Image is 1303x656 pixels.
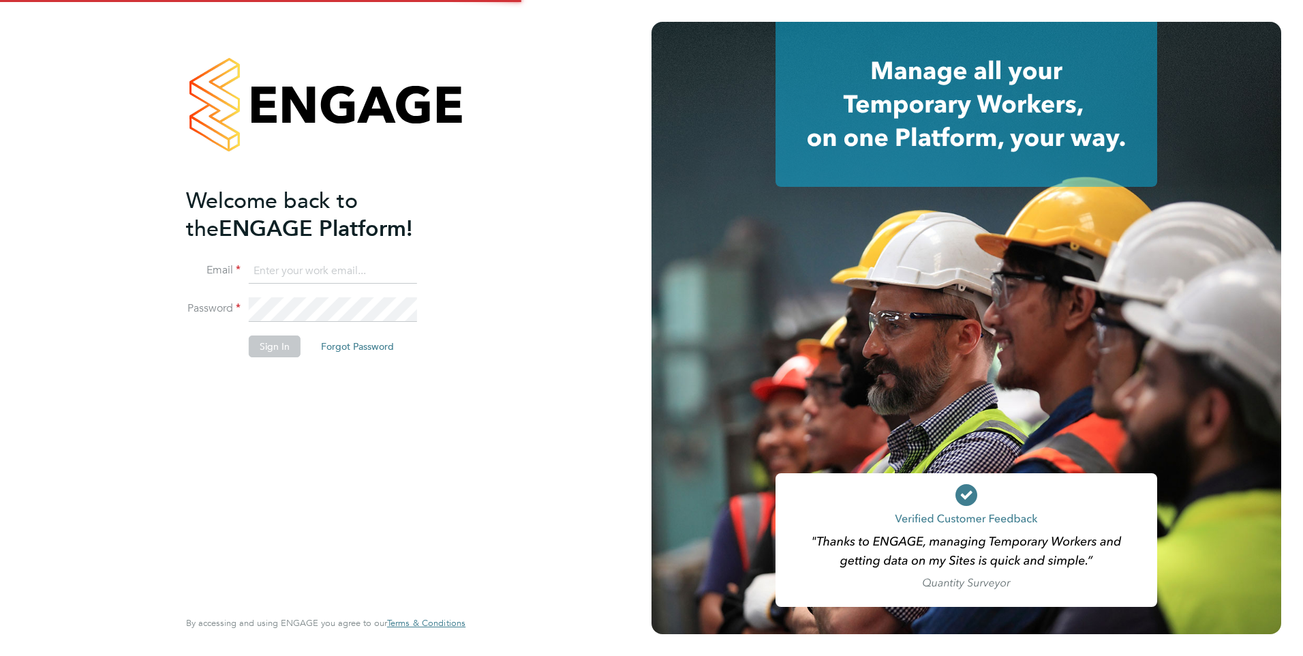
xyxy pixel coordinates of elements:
span: Welcome back to the [186,188,358,242]
label: Email [186,263,241,278]
input: Enter your work email... [249,259,417,284]
a: Terms & Conditions [387,618,465,629]
span: By accessing and using ENGAGE you agree to our [186,617,465,629]
h2: ENGAGE Platform! [186,187,452,243]
button: Forgot Password [310,336,405,357]
label: Password [186,301,241,316]
button: Sign In [249,336,301,357]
